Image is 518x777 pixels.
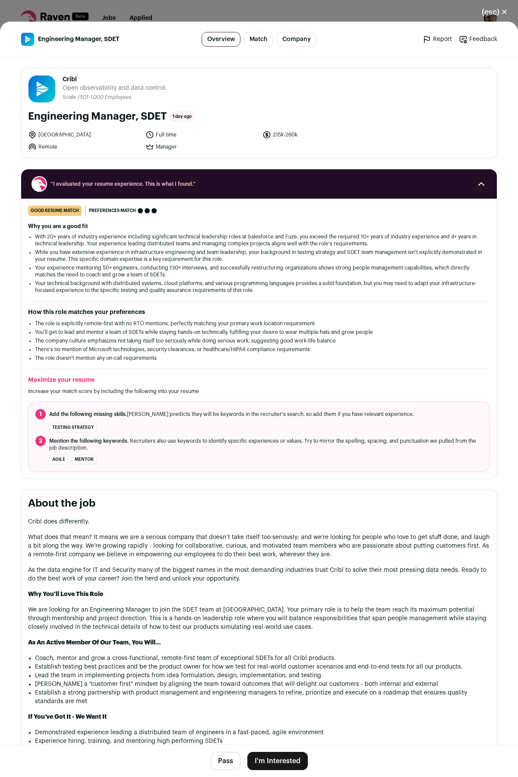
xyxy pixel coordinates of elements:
li: Your technical background with distributed systems, cloud platforms, and various programming lang... [35,280,483,294]
li: Manager [145,143,258,151]
span: Cribl [63,75,167,84]
p: What does that mean? It means we are a serious company that doesn’t take itself too seriously; an... [28,533,490,559]
span: Engineering Manager, SDET [38,35,119,44]
span: 1 day ago [170,111,194,122]
span: 2 [35,436,46,446]
span: 501-1,000 Employees [80,95,132,100]
button: Pass [211,752,240,770]
div: good resume match [28,206,82,216]
li: While you have extensive experience in infrastructure engineering and team leadership, your backg... [35,249,483,263]
img: aac85fbee0fd35df2b1d7eceab885039613023d014bee40dd848814b3dafdff0.jpg [28,76,55,102]
h2: Why you are a good fit [28,223,490,230]
li: agile [49,455,68,464]
a: Feedback [459,35,497,44]
a: Match [244,32,273,47]
strong: As An Active Member Of Our Team, You Will… [28,640,161,646]
li: 215k-260k [262,130,375,139]
button: Close modal [471,3,518,22]
span: . Recruiters also use keywords to identify specific experiences or values. Try to mirror the spel... [49,438,483,451]
li: Establish a strong partnership with product management and engineering managers to refine, priori... [35,688,490,706]
li: The role doesn't mention any on-call requirements [35,355,483,362]
li: Experience hiring, training, and mentoring high performing SDETs [35,737,490,745]
li: Scale [63,94,78,101]
li: Your experience mentoring 50+ engineers, conducting 130+ interviews, and successfully restructuri... [35,264,483,278]
h1: Engineering Manager, SDET [28,110,167,124]
h2: How this role matches your preferences [28,308,490,317]
button: I'm Interested [247,752,308,770]
li: mentor [72,455,97,464]
li: Coach, mentor and grow a cross-functional, remote-first team of exceptional SDETs for all Cribl p... [35,654,490,663]
li: Lead the team in implementing projects from idea formulation, design, implementation, and testing. [35,671,490,680]
span: Mention the following keywords [49,438,127,444]
li: Establish testing best practices and be the product owner for how we test for real-world customer... [35,663,490,671]
li: The role is explicitly remote-first with no RTO mentions, perfectly matching your primary work lo... [35,320,483,327]
li: Remote [28,143,140,151]
h2: About the job [28,497,490,511]
span: [PERSON_NAME] predicts they will be keywords in the recruiter's search, so add them if you have r... [49,411,414,418]
li: [GEOGRAPHIC_DATA] [28,130,140,139]
img: aac85fbee0fd35df2b1d7eceab885039613023d014bee40dd848814b3dafdff0.jpg [21,33,34,46]
strong: If You’ve Got It - We Want It [28,714,107,720]
span: Preferences match [89,206,136,215]
a: Overview [202,32,240,47]
li: With 20+ years of industry experience including significant technical leadership roles at Salesfo... [35,233,483,247]
li: testing strategy [49,423,97,432]
span: “I evaluated your resume experience. This is what I found.” [51,181,467,187]
li: Demonstrated experience leading a distributed team of engineers in a fast-paced, agile environment [35,728,490,737]
h2: Maximize your resume [28,376,490,384]
li: Full time [145,130,258,139]
li: The company culture emphasizes not taking itself too seriously while doing serious work, suggesti... [35,337,483,344]
p: As the data engine for IT and Security many of the biggest names in the most demanding industries... [28,566,490,583]
a: Company [277,32,316,47]
p: Cribl does differently. [28,517,490,526]
p: We are looking for an Engineering Manager to join the SDET team at [GEOGRAPHIC_DATA]. Your primar... [28,606,490,631]
li: You'll get to lead and mentor a team of SDETs while staying hands-on technically, fulfilling your... [35,329,483,336]
a: Report [423,35,452,44]
strong: Why You'll Love This Role [28,591,103,597]
li: [PERSON_NAME] a "customer first" mindset by aligning the team toward outcomes that will delight o... [35,680,490,688]
li: / [78,94,132,101]
li: There's no mention of Microsoft technologies, security clearances, or healthcare/HIPAA compliance... [35,346,483,353]
span: Open observability and data control. [63,84,167,92]
p: Increase your match score by including the following into your resume [28,388,490,395]
span: Add the following missing skills. [49,412,127,417]
span: 1 [35,409,46,419]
